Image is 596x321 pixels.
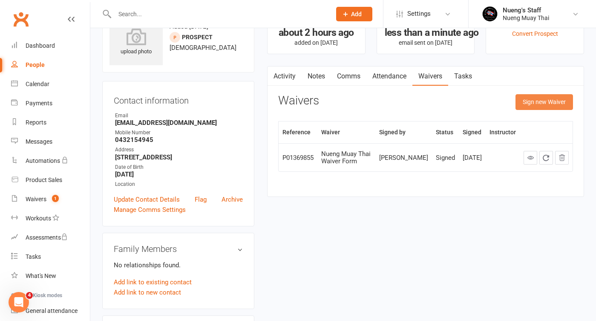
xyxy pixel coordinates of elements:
[26,196,46,202] div: Waivers
[115,136,243,144] strong: 0432154945
[317,121,375,143] th: Waiver
[114,287,181,298] a: Add link to new contact
[114,194,180,205] a: Update Contact Details
[463,154,482,162] div: [DATE]
[115,146,243,154] div: Address
[11,75,90,94] a: Calendar
[114,205,186,215] a: Manage Comms Settings
[336,7,372,21] button: Add
[503,14,549,22] div: Nueng Muay Thai
[26,138,52,145] div: Messages
[515,94,573,110] button: Sign new Waiver
[52,195,59,202] span: 1
[115,171,243,178] strong: [DATE]
[432,121,459,143] th: Status
[26,307,78,314] div: General attendance
[366,67,412,86] a: Attendance
[11,55,90,75] a: People
[11,228,90,247] a: Assessments
[26,61,45,68] div: People
[385,28,467,37] div: less than a minute ago
[114,260,243,270] p: No relationships found.
[11,151,90,171] a: Automations
[109,28,163,56] div: upload photo
[195,194,207,205] a: Flag
[275,39,357,46] p: added on [DATE]
[275,28,357,37] div: about 2 hours ago
[222,194,243,205] a: Archive
[385,39,467,46] p: email sent on [DATE]
[512,30,558,37] a: Convert Prospect
[278,94,319,107] h3: Waivers
[279,121,317,143] th: Reference
[26,215,51,222] div: Workouts
[11,190,90,209] a: Waivers 1
[114,277,192,287] a: Add link to existing contact
[412,67,448,86] a: Waivers
[182,34,213,40] snap: prospect
[407,4,431,23] span: Settings
[9,292,29,312] iframe: Intercom live chat
[115,180,243,188] div: Location
[436,154,455,162] div: Signed
[448,67,478,86] a: Tasks
[26,253,41,260] div: Tasks
[115,163,243,171] div: Date of Birth
[26,119,46,126] div: Reports
[26,42,55,49] div: Dashboard
[115,112,243,120] div: Email
[11,301,90,321] a: General attendance kiosk mode
[268,67,302,86] a: Activity
[26,81,49,87] div: Calendar
[26,100,52,107] div: Payments
[11,266,90,286] a: What's New
[282,154,314,162] div: P01369855
[114,93,243,105] h3: Contact information
[26,157,60,164] div: Automations
[115,153,243,161] strong: [STREET_ADDRESS]
[26,234,68,241] div: Assessments
[10,9,32,30] a: Clubworx
[302,67,331,86] a: Notes
[486,121,520,143] th: Instructor
[11,171,90,190] a: Product Sales
[11,209,90,228] a: Workouts
[11,247,90,266] a: Tasks
[115,119,243,127] strong: [EMAIL_ADDRESS][DOMAIN_NAME]
[321,150,371,165] div: Nueng Muay Thai Waiver Form
[503,6,549,14] div: Nueng's Staff
[112,8,325,20] input: Search...
[11,132,90,151] a: Messages
[170,44,236,52] span: [DEMOGRAPHIC_DATA]
[351,11,362,17] span: Add
[11,36,90,55] a: Dashboard
[26,272,56,279] div: What's New
[26,176,62,183] div: Product Sales
[375,121,432,143] th: Signed by
[26,292,33,299] span: 4
[379,154,428,162] div: [PERSON_NAME]
[114,244,243,254] h3: Family Members
[459,121,486,143] th: Signed
[11,94,90,113] a: Payments
[481,6,498,23] img: thumb_image1725410985.png
[115,129,243,137] div: Mobile Number
[331,67,366,86] a: Comms
[11,113,90,132] a: Reports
